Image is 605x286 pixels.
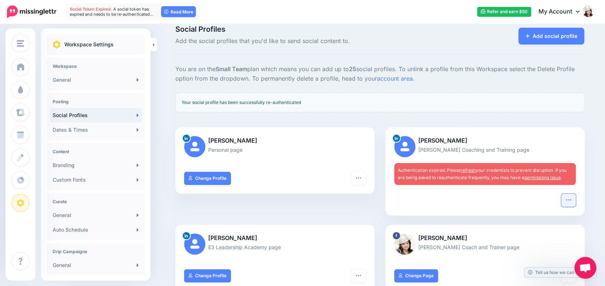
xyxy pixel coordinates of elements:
a: account area [377,75,413,82]
a: Refer and earn $50 [477,7,531,17]
a: Change Profile [184,269,231,282]
h4: Curate [53,199,139,204]
p: E3 Leadership Academy page [184,243,366,251]
p: [PERSON_NAME] [394,233,576,243]
img: 18447283_524058524431297_7234848689764468050_n-bsa25054.jpg [394,233,415,255]
span: A social token has expired and needs to be re-authenticated… [70,7,153,17]
img: user_default_image.png [184,136,205,157]
a: Custom Fonts [50,173,142,187]
p: [PERSON_NAME] Coaching and Training page [394,146,576,154]
a: Social Profiles [50,108,142,123]
a: General [50,258,142,273]
a: My Account [531,3,594,21]
div: Your social profile has been successfully re-authenticated [175,93,585,112]
h4: Content [53,149,139,154]
img: user_default_image.png [184,233,205,255]
p: Workspace Settings [64,40,114,49]
p: [PERSON_NAME] [184,136,366,146]
span: Authentication expired. Please your credentials to prevent disruption. If you are being asked to ... [398,167,567,180]
a: Branding [50,158,142,173]
p: [PERSON_NAME] [184,233,366,243]
a: Add social profile [518,28,585,45]
a: permissions issue [524,175,561,180]
h4: Workspace [53,63,139,69]
b: Small Team [216,65,247,73]
a: Open chat [574,257,596,279]
span: Social Profiles [175,26,445,33]
h4: Posting [53,99,139,104]
a: Auto Schedule [50,223,142,237]
a: Tell us how we can improve [524,267,596,277]
span: Social Token Expired. [70,7,112,12]
p: [PERSON_NAME] Coach and Trainer page [394,243,576,251]
a: Dates & Times [50,123,142,137]
a: Change Profile [184,172,231,185]
p: Personal page [184,146,366,154]
a: General [50,73,142,87]
a: Change Page [394,269,438,282]
b: 25 [349,65,356,73]
p: You are on the plan which means you can add up to social profiles. To unlink a profile from this ... [175,65,585,84]
a: refresh [461,167,476,173]
img: menu.png [17,40,24,47]
a: General [50,208,142,223]
a: Read More [161,6,196,17]
span: Add the social profiles that you'd like to send social content to. [175,36,445,46]
img: user_default_image.png [394,136,415,157]
img: settings.png [53,40,61,49]
p: [PERSON_NAME] [394,136,576,146]
img: Missinglettr [7,5,56,18]
h4: Drip Campaigns [53,249,139,254]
